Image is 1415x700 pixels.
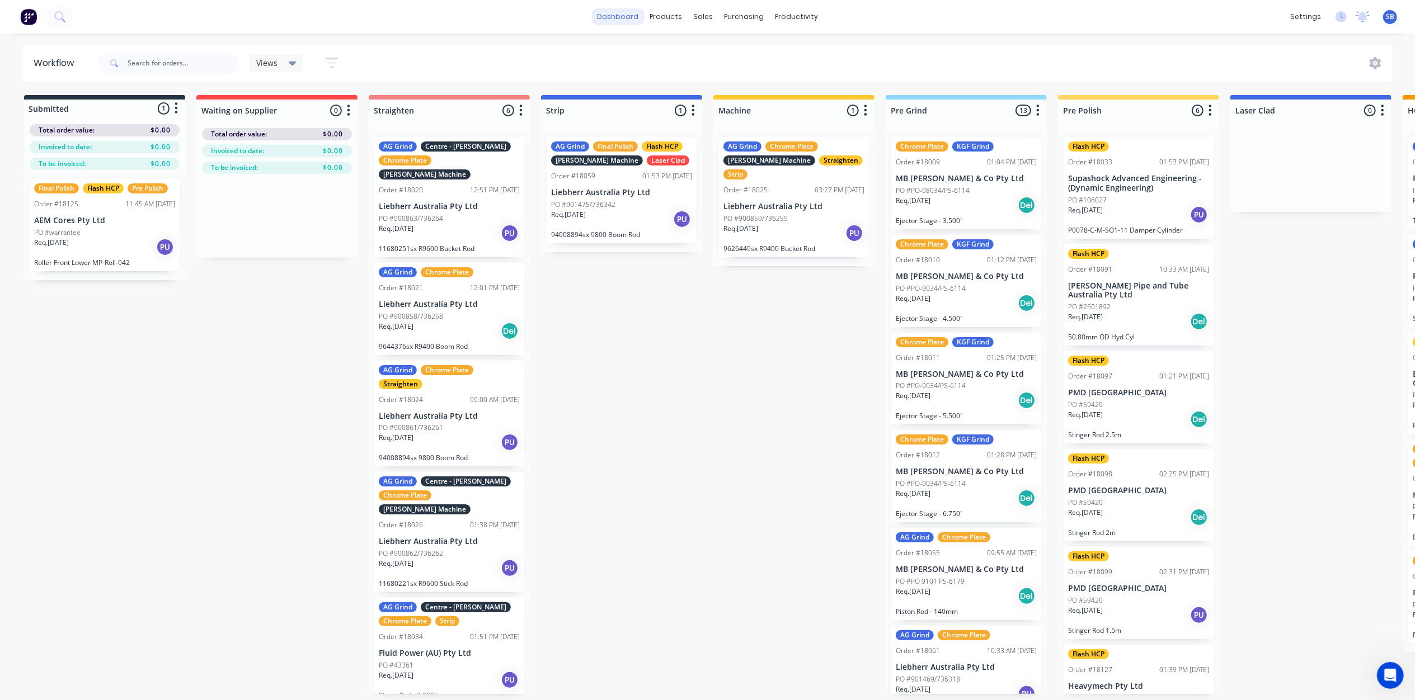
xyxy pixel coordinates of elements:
[1068,626,1209,635] p: Stinger Rod 1.5m
[323,163,343,173] span: $0.00
[1159,469,1209,479] div: 02:25 PM [DATE]
[1377,662,1404,689] iframe: Intercom live chat
[379,311,443,321] p: PO #900858/736258
[896,587,930,597] p: Req. [DATE]
[1068,388,1209,398] p: PMD [GEOGRAPHIC_DATA]
[39,159,86,169] span: To be invoiced:
[591,8,644,25] a: dashboard
[156,238,174,256] div: PU
[1159,567,1209,577] div: 02:31 PM [DATE]
[642,141,683,152] div: Flash HCP
[1018,391,1036,409] div: Del
[1068,567,1112,577] div: Order #18099
[128,183,168,193] div: Pre Polish
[379,649,520,658] p: Fluid Power (AU) Pty Ltd
[688,8,718,25] div: sales
[379,244,520,253] p: 11680251sx R9600 Bucket Rod
[896,272,1037,281] p: MB [PERSON_NAME] & Co Pty Ltd
[211,146,264,156] span: Invoiced to date:
[421,602,511,612] div: Centre - [PERSON_NAME]
[891,528,1041,620] div: AG GrindChrome PlateOrder #1805509:55 AM [DATE]MB [PERSON_NAME] & Co Pty LtdPO #PO 9101 PS-6179Re...
[896,283,966,294] p: PO #PO-9034/PS-6114
[952,141,994,152] div: KGF Grind
[501,322,519,340] div: Del
[128,52,238,74] input: Search for orders...
[1064,244,1214,346] div: Flash HCPOrder #1809110:33 AM [DATE][PERSON_NAME] Pipe and Tube Australia Pty LtdPO #2501892Req.[...
[551,210,586,220] p: Req. [DATE]
[1064,351,1214,443] div: Flash HCPOrder #1809701:21 PM [DATE]PMD [GEOGRAPHIC_DATA]PO #59420Req.[DATE]DelStinger Rod 2.5m
[151,142,171,152] span: $0.00
[379,202,520,211] p: Liebherr Australia Pty Ltd
[891,235,1041,327] div: Chrome PlateKGF GrindOrder #1801001:12 PM [DATE]MB [PERSON_NAME] & Co Pty LtdPO #PO-9034/PS-6114R...
[34,216,175,225] p: AEM Cores Pty Ltd
[1068,584,1209,593] p: PMD [GEOGRAPHIC_DATA]
[7,4,29,26] button: go back
[987,548,1037,558] div: 09:55 AM [DATE]
[1068,469,1112,479] div: Order #18098
[379,423,443,433] p: PO #900861/736261
[379,602,417,612] div: AG Grind
[379,559,413,569] p: Req. [DATE]
[1159,371,1209,381] div: 01:21 PM [DATE]
[1068,431,1209,439] p: Stinger Rod 2.5m
[34,183,79,193] div: Final Polish
[39,125,95,135] span: Total order value:
[1068,453,1109,463] div: Flash HCP
[1068,302,1111,312] p: PO #2501892
[379,520,423,530] div: Order #18026
[1068,174,1209,193] p: Supashock Advanced Engineering - (Dynamic Engineering)
[34,238,69,248] p: Req. [DATE]
[1068,595,1103,606] p: PO #59420
[719,137,869,257] div: AG GrindChrome Plate[PERSON_NAME] MachineStraightenStripOrder #1802503:27 PM [DATE]Liebherr Austr...
[896,381,966,391] p: PO #PO-9034/PS-6114
[1068,682,1209,691] p: Heavymech Pty Ltd
[896,196,930,206] p: Req. [DATE]
[723,214,788,224] p: PO #900859/736259
[323,146,343,156] span: $0.00
[952,239,994,249] div: KGF Grind
[379,537,520,546] p: Liebherr Australia Pty Ltd
[421,267,473,277] div: Chrome Plate
[551,200,615,210] p: PO #901475/736342
[379,453,520,462] p: 94008894sx 9800 Boom Rod
[379,504,471,514] div: [PERSON_NAME] Machine
[1068,551,1109,561] div: Flash HCP
[896,186,970,196] p: PO #PO-98034/PS-6114
[896,630,934,640] div: AG Grind
[379,267,417,277] div: AG Grind
[896,479,966,489] p: PO #PO-9034/PS-6114
[723,141,761,152] div: AG Grind
[647,155,689,165] div: Laser Clad
[421,141,511,152] div: Centre - [PERSON_NAME]
[1064,449,1214,541] div: Flash HCPOrder #1809802:25 PM [DATE]PMD [GEOGRAPHIC_DATA]PO #59420Req.[DATE]DelStinger Rod 2m
[896,663,1037,672] p: Liebherr Australia Pty Ltd
[642,171,692,181] div: 01:53 PM [DATE]
[379,141,417,152] div: AG Grind
[896,314,1037,323] p: Ejector Stage - 4.500"
[551,171,595,181] div: Order #18059
[30,179,180,271] div: Final PolishFlash HCPPre PolishOrder #1812511:45 AM [DATE]AEM Cores Pty LtdPO #warranteeReq.[DATE...
[1068,141,1109,152] div: Flash HCP
[987,353,1037,363] div: 01:25 PM [DATE]
[593,141,638,152] div: Final Polish
[1068,281,1209,300] p: [PERSON_NAME] Pipe and Tube Australia Pty Ltd
[379,342,520,351] p: 9644376sx R9400 Boom Rod
[374,361,524,467] div: AG GrindChrome PlateStraightenOrder #1802409:00 AM [DATE]Liebherr Australia Pty LtdPO #900861/736...
[718,8,769,25] div: purchasing
[815,185,864,195] div: 03:27 PM [DATE]
[1068,528,1209,537] p: Stinger Rod 2m
[723,224,758,234] p: Req. [DATE]
[952,434,994,444] div: KGF Grind
[1068,508,1103,518] p: Req. [DATE]
[379,433,413,443] p: Req. [DATE]
[1159,157,1209,167] div: 01:53 PM [DATE]
[896,450,940,460] div: Order #18012
[896,353,940,363] div: Order #18011
[470,520,520,530] div: 01:38 PM [DATE]
[896,370,1037,379] p: MB [PERSON_NAME] & Co Pty Ltd
[1068,312,1103,322] p: Req. [DATE]
[938,532,990,542] div: Chrome Plate
[256,57,278,69] span: Views
[896,434,948,444] div: Chrome Plate
[1068,249,1109,259] div: Flash HCP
